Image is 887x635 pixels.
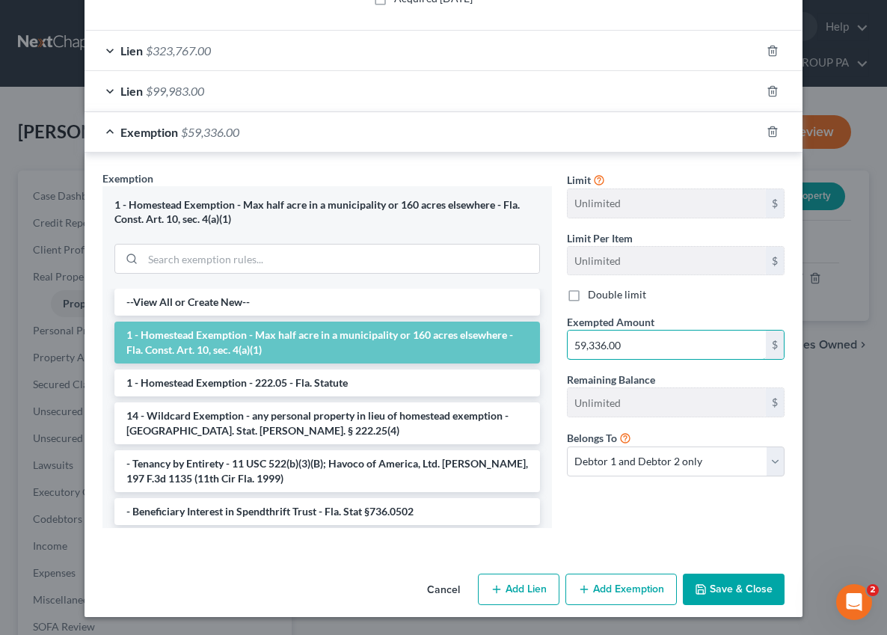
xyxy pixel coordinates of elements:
[683,574,785,605] button: Save & Close
[567,316,654,328] span: Exempted Amount
[567,174,591,186] span: Limit
[766,189,784,218] div: $
[114,369,540,396] li: 1 - Homestead Exemption - 222.05 - Fla. Statute
[568,388,766,417] input: --
[114,402,540,444] li: 14 - Wildcard Exemption - any personal property in lieu of homestead exemption - [GEOGRAPHIC_DATA...
[415,575,472,605] button: Cancel
[588,287,646,302] label: Double limit
[120,125,178,139] span: Exemption
[478,574,559,605] button: Add Lien
[567,230,633,246] label: Limit Per Item
[568,247,766,275] input: --
[120,43,143,58] span: Lien
[565,574,677,605] button: Add Exemption
[114,450,540,492] li: - Tenancy by Entirety - 11 USC 522(b)(3)(B); Havoco of America, Ltd. [PERSON_NAME], 197 F.3d 1135...
[114,289,540,316] li: --View All or Create New--
[114,498,540,525] li: - Beneficiary Interest in Spendthrift Trust - Fla. Stat §736.0502
[114,322,540,363] li: 1 - Homestead Exemption - Max half acre in a municipality or 160 acres elsewhere - Fla. Const. Ar...
[181,125,239,139] span: $59,336.00
[102,172,153,185] span: Exemption
[146,84,204,98] span: $99,983.00
[114,198,540,226] div: 1 - Homestead Exemption - Max half acre in a municipality or 160 acres elsewhere - Fla. Const. Ar...
[766,247,784,275] div: $
[836,584,872,620] iframe: Intercom live chat
[567,432,617,444] span: Belongs To
[120,84,143,98] span: Lien
[766,388,784,417] div: $
[568,189,766,218] input: --
[567,372,655,387] label: Remaining Balance
[143,245,539,273] input: Search exemption rules...
[867,584,879,596] span: 2
[568,331,766,359] input: 0.00
[766,331,784,359] div: $
[146,43,211,58] span: $323,767.00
